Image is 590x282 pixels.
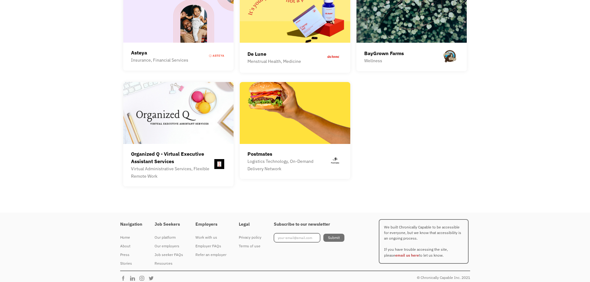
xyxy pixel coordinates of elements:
[239,222,261,227] h4: Legal
[274,233,344,242] form: Footer Newsletter
[239,233,261,242] a: Privacy policy
[417,274,470,281] div: © Chronically Capable Inc. 2021
[195,242,226,250] a: Employer FAQs
[155,222,183,227] h4: Job Seekers
[247,150,328,158] div: Postmates
[120,222,142,227] h4: Navigation
[195,233,226,242] a: Work with us
[123,82,234,186] a: Organized Q - Virtual Executive Assistant ServicesVirtual Administrative Services, Flexible Remot...
[120,275,129,281] img: Chronically Capable Facebook Page
[239,242,261,250] a: Terms of use
[120,234,142,241] div: Home
[247,58,301,65] div: Menstrual Health, Medicine
[155,242,183,250] a: Our employers
[131,56,188,64] div: Insurance, Financial Services
[120,242,142,250] a: About
[155,251,183,258] div: Job seeker FAQs
[274,233,320,242] input: your-email@email.com
[120,259,142,268] a: Stories
[247,50,301,58] div: De Lune
[240,82,350,179] a: PostmatesLogistics Technology, On-Demand Delivery Network
[139,275,148,281] img: Chronically Capable Instagram Page
[129,275,139,281] img: Chronically Capable Linkedin Page
[395,253,419,258] a: email us here
[195,251,226,258] div: Refer an employer
[195,222,226,227] h4: Employers
[364,50,404,57] div: BayGrown Farms
[155,260,183,267] div: Resources
[131,165,213,180] div: Virtual Administrative Services, Flexible Remote Work
[239,234,261,241] div: Privacy policy
[379,219,469,264] p: We built Chronically Capable to be accessible for everyone, but we know that accessibility is an ...
[247,158,328,172] div: Logistics Technology, On-Demand Delivery Network
[148,275,157,281] img: Chronically Capable Twitter Page
[274,222,344,227] h4: Subscribe to our newsletter
[155,233,183,242] a: Our platform
[195,250,226,259] a: Refer an employer
[195,234,226,241] div: Work with us
[131,49,188,56] div: Asteya
[120,260,142,267] div: Stories
[120,250,142,259] a: Press
[364,57,404,64] div: Wellness
[155,250,183,259] a: Job seeker FAQs
[155,259,183,268] a: Resources
[131,150,213,165] div: Organized Q - Virtual Executive Assistant Services
[120,233,142,242] a: Home
[120,251,142,258] div: Press
[323,234,344,242] input: Submit
[155,234,183,241] div: Our platform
